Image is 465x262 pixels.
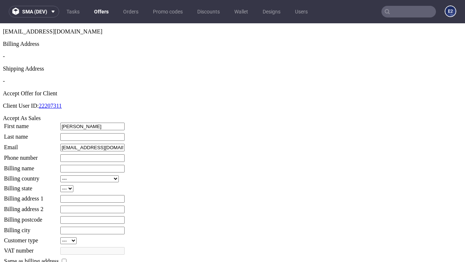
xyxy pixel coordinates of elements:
td: Billing address 1 [4,171,59,180]
td: Billing country [4,152,59,159]
td: Billing state [4,162,59,169]
td: Billing city [4,203,59,211]
td: Same as billing address [4,234,59,242]
a: Wallet [230,6,252,17]
a: Offers [90,6,113,17]
a: Designs [258,6,285,17]
a: Orders [119,6,143,17]
td: Billing name [4,141,59,150]
div: Accept Offer for Client [3,67,462,74]
span: [EMAIL_ADDRESS][DOMAIN_NAME] [3,5,102,11]
div: Accept As Sales [3,92,462,98]
span: - [3,55,5,61]
div: Billing Address [3,17,462,24]
a: Promo codes [149,6,187,17]
p: Client User ID: [3,79,462,86]
td: Email [4,120,59,128]
figcaption: e2 [445,6,456,16]
td: VAT number [4,223,59,232]
a: Tasks [62,6,84,17]
td: Customer type [4,214,59,221]
td: Phone number [4,131,59,139]
button: sma (dev) [9,6,59,17]
div: Shipping Address [3,42,462,49]
td: Last name [4,110,59,118]
a: 22207311 [39,79,62,86]
td: First name [4,99,59,107]
a: Users [291,6,312,17]
td: Billing address 2 [4,182,59,190]
td: Billing postcode [4,192,59,201]
a: Discounts [193,6,224,17]
span: - [3,30,5,36]
span: sma (dev) [22,9,47,14]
